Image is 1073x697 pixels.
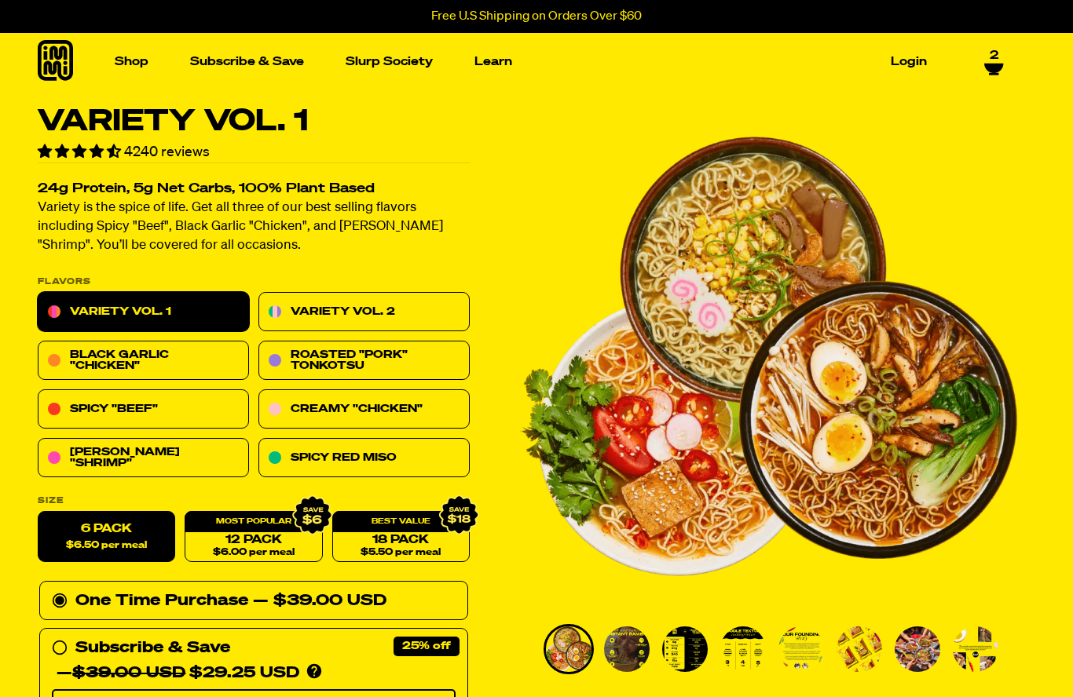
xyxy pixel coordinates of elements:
p: Free U.S Shipping on Orders Over $60 [431,9,642,24]
li: Go to slide 7 [892,624,943,674]
a: Spicy Red Miso [258,439,470,478]
a: Shop [108,49,155,74]
label: 6 Pack [38,512,175,563]
img: Variety Vol. 1 [519,107,1018,605]
img: Variety Vol. 1 [720,626,766,672]
p: Flavors [38,278,470,286]
div: PDP main carousel [519,107,1018,605]
img: Variety Vol. 1 [778,626,824,672]
span: 4.55 stars [38,145,124,159]
a: Black Garlic "Chicken" [38,341,249,381]
a: Roasted "Pork" Tonkotsu [258,341,470,381]
a: 12 Pack$6.00 per meal [185,512,322,563]
li: Go to slide 6 [834,624,884,674]
li: Go to slide 5 [776,624,826,674]
a: Slurp Society [339,49,439,74]
div: Subscribe & Save [75,636,230,661]
a: Login [884,49,933,74]
div: PDP main carousel thumbnails [519,624,1018,674]
a: Subscribe & Save [184,49,310,74]
a: Creamy "Chicken" [258,390,470,429]
img: Variety Vol. 1 [546,626,591,672]
li: Go to slide 8 [950,624,1001,674]
h2: 24g Protein, 5g Net Carbs, 100% Plant Based [38,183,470,196]
span: 4240 reviews [124,145,210,159]
nav: Main navigation [108,33,933,90]
div: — $29.25 USD [57,661,299,686]
li: Go to slide 2 [602,624,652,674]
span: $6.00 per meal [213,548,295,558]
div: — $39.00 USD [253,589,386,614]
a: Variety Vol. 2 [258,293,470,332]
span: 2 [990,43,998,57]
img: Variety Vol. 1 [837,626,882,672]
li: 1 of 8 [519,107,1018,605]
li: Go to slide 3 [660,624,710,674]
span: $6.50 per meal [66,541,147,551]
a: [PERSON_NAME] "Shrimp" [38,439,249,478]
img: Variety Vol. 1 [895,626,940,672]
p: Variety is the spice of life. Get all three of our best selling flavors including Spicy "Beef", B... [38,199,470,256]
span: $5.50 per meal [361,548,441,558]
img: Variety Vol. 1 [662,626,708,672]
a: 2 [984,43,1004,70]
a: Variety Vol. 1 [38,293,249,332]
li: Go to slide 4 [718,624,768,674]
a: Learn [468,49,518,74]
a: Spicy "Beef" [38,390,249,429]
img: Variety Vol. 1 [953,626,998,672]
a: 18 Pack$5.50 per meal [332,512,470,563]
label: Size [38,497,470,505]
h1: Variety Vol. 1 [38,107,470,137]
div: One Time Purchase [52,589,456,614]
del: $39.00 USD [72,666,185,681]
img: Variety Vol. 1 [604,626,650,672]
li: Go to slide 1 [544,624,594,674]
